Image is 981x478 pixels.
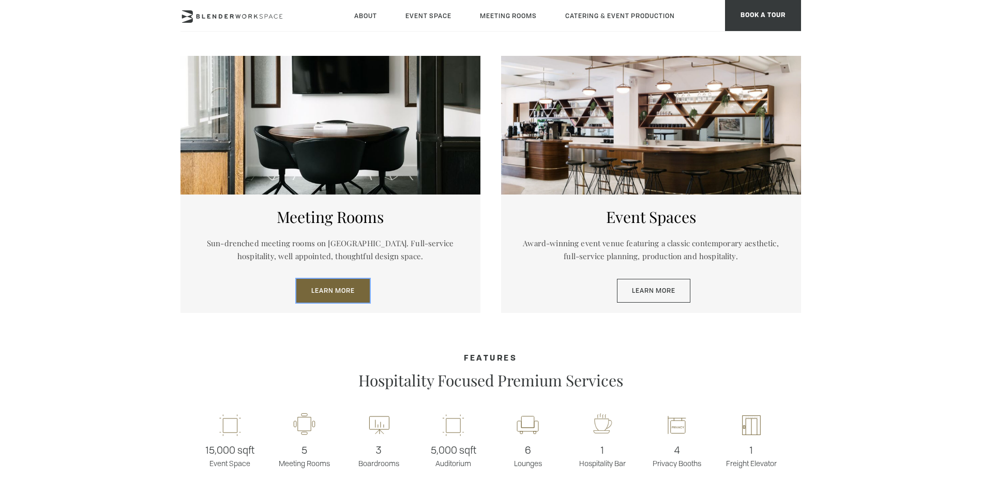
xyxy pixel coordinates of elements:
span: 1 [565,442,640,458]
span: 3 [342,442,416,458]
p: Boardrooms [342,442,416,468]
p: Lounges [491,442,565,468]
p: Award-winning event venue featuring a classic contemporary aesthetic, full-service planning, prod... [517,237,786,263]
span: 6 [491,442,565,458]
a: Learn More [617,279,690,303]
h4: Features [180,354,801,363]
p: Event Space [193,442,267,468]
p: Meeting Rooms [267,442,342,468]
span: 15,000 sqft [193,442,267,458]
p: Auditorium [416,442,491,468]
a: Learn More [296,279,370,303]
p: Hospitality Bar [565,442,640,468]
h5: Meeting Rooms [196,207,465,226]
img: workspace-nyc-hospitality-icon-2x.png [590,413,615,438]
p: Hospitality Focused Premium Services [310,371,672,390]
p: Freight Elevator [714,442,789,468]
h5: Event Spaces [517,207,786,226]
p: Privacy Booths [640,442,714,468]
p: Sun-drenched meeting rooms on [GEOGRAPHIC_DATA]. Full-service hospitality, well appointed, though... [196,237,465,263]
span: 5 [267,442,342,458]
span: 4 [640,442,714,458]
span: 1 [714,442,789,458]
span: 5,000 sqft [416,442,491,458]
